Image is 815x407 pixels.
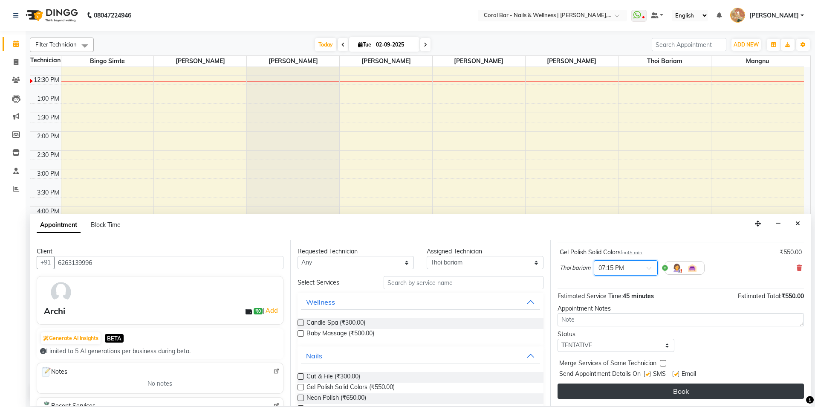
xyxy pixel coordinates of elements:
span: Estimated Total: [738,292,781,300]
img: Pushpa Das [730,8,745,23]
button: Nails [301,348,540,363]
span: Email [682,369,696,380]
input: Search by Name/Mobile/Email/Code [54,256,283,269]
div: 2:30 PM [35,151,61,160]
span: ADD NEW [734,41,759,48]
div: 12:30 PM [32,76,61,84]
span: [PERSON_NAME] [433,56,525,67]
span: Baby Massage (₹500.00) [306,329,374,340]
button: Generate AI Insights [41,332,101,344]
div: Limited to 5 AI generations per business during beta. [40,347,280,356]
span: Tue [356,41,373,48]
span: [PERSON_NAME] [526,56,618,67]
div: 1:30 PM [35,113,61,122]
span: [PERSON_NAME] [749,11,799,20]
span: Estimated Service Time: [558,292,623,300]
button: Wellness [301,294,540,310]
span: SMS [653,369,666,380]
span: Merge Services of Same Technician [559,359,656,369]
div: Nails [306,351,322,361]
div: Client [37,247,283,256]
span: Mangnu [711,56,804,67]
span: Thoi bariam [560,264,590,272]
div: Appointment Notes [558,304,804,313]
input: Search Appointment [652,38,726,51]
img: avatar [49,280,73,305]
img: logo [22,3,80,27]
button: ADD NEW [731,39,761,51]
div: Archi [44,305,65,317]
span: Block Time [91,221,121,229]
img: Interior.png [687,263,697,273]
div: Gel Polish Solid Colors [560,248,642,257]
span: [PERSON_NAME] [247,56,339,67]
span: | [263,305,279,316]
span: Today [315,38,336,51]
span: Neon Polish (₹650.00) [306,393,366,404]
span: Appointment [37,218,81,233]
button: Close [792,217,804,230]
span: ₹0 [254,308,263,315]
div: 1:00 PM [35,94,61,103]
div: Status [558,330,674,339]
small: for [621,250,642,256]
span: Candle Spa (₹300.00) [306,318,365,329]
div: Assigned Technician [427,247,543,256]
span: Cut & File (₹300.00) [306,372,360,383]
input: 2025-09-02 [373,38,416,51]
span: Send Appointment Details On [559,369,641,380]
span: [PERSON_NAME] [154,56,246,67]
span: [PERSON_NAME] [340,56,432,67]
span: 45 min [627,250,642,256]
span: Thoi bariam [618,56,711,67]
b: 08047224946 [94,3,131,27]
span: Filter Technician [35,41,77,48]
div: 4:00 PM [35,207,61,216]
input: Search by service name [384,276,543,289]
div: 3:00 PM [35,169,61,178]
div: Requested Technician [298,247,414,256]
span: Notes [40,366,67,378]
span: ₹550.00 [781,292,804,300]
button: Book [558,384,804,399]
div: 3:30 PM [35,188,61,197]
span: 45 minutes [623,292,654,300]
span: BETA [105,334,124,342]
div: Select Services [291,278,378,287]
div: Technician [30,56,61,65]
span: No notes [147,379,172,388]
div: ₹550.00 [780,248,802,257]
div: Wellness [306,297,335,307]
span: Gel Polish Solid Colors (₹550.00) [306,383,395,393]
div: 2:00 PM [35,132,61,141]
button: +91 [37,256,55,269]
img: Hairdresser.png [672,263,682,273]
span: Bingo Simte [61,56,154,67]
a: Add [264,305,279,316]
